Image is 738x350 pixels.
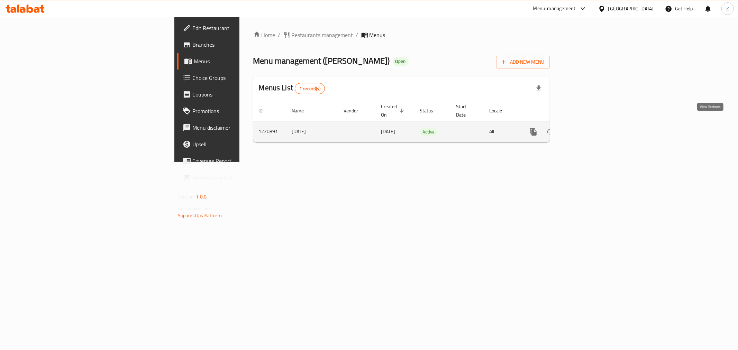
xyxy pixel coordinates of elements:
span: Choice Groups [192,74,292,82]
a: Edit Restaurant [177,20,298,36]
span: Upsell [192,140,292,148]
span: Menu management ( [PERSON_NAME] ) [253,53,390,68]
span: ID [259,107,272,115]
span: Promotions [192,107,292,115]
span: Coverage Report [192,157,292,165]
span: Get support on: [178,204,210,213]
span: Locale [490,107,511,115]
h2: Menus List [259,83,325,94]
table: enhanced table [253,100,597,142]
span: [DATE] [381,127,395,136]
span: Menu disclaimer [192,123,292,132]
div: Export file [530,80,547,97]
span: Menus [194,57,292,65]
span: Edit Restaurant [192,24,292,32]
td: [DATE] [286,121,338,142]
span: Active [420,128,438,136]
li: / [356,31,358,39]
span: Coupons [192,90,292,99]
div: Menu-management [533,4,576,13]
span: Menus [370,31,385,39]
span: Vendor [344,107,367,115]
button: Change Status [542,123,558,140]
span: Grocery Checklist [192,173,292,182]
div: [GEOGRAPHIC_DATA] [608,5,654,12]
td: - [451,121,484,142]
a: Menu disclaimer [177,119,298,136]
div: Total records count [295,83,325,94]
td: All [484,121,520,142]
span: Branches [192,40,292,49]
span: 1 record(s) [295,85,325,92]
button: more [525,123,542,140]
span: Version: [178,192,195,201]
a: Menus [177,53,298,70]
span: Created On [381,102,406,119]
a: Support.OpsPlatform [178,211,222,220]
button: Add New Menu [496,56,550,68]
a: Branches [177,36,298,53]
a: Coverage Report [177,153,298,169]
span: Status [420,107,443,115]
a: Upsell [177,136,298,153]
span: 1.0.0 [196,192,207,201]
a: Restaurants management [283,31,353,39]
a: Promotions [177,103,298,119]
div: Open [393,57,409,66]
a: Choice Groups [177,70,298,86]
nav: breadcrumb [253,31,550,39]
span: Add New Menu [502,58,544,66]
span: Start Date [456,102,476,119]
a: Grocery Checklist [177,169,298,186]
span: Z [726,5,729,12]
span: Restaurants management [292,31,353,39]
th: Actions [520,100,597,121]
span: Open [393,58,409,64]
a: Coupons [177,86,298,103]
span: Name [292,107,313,115]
